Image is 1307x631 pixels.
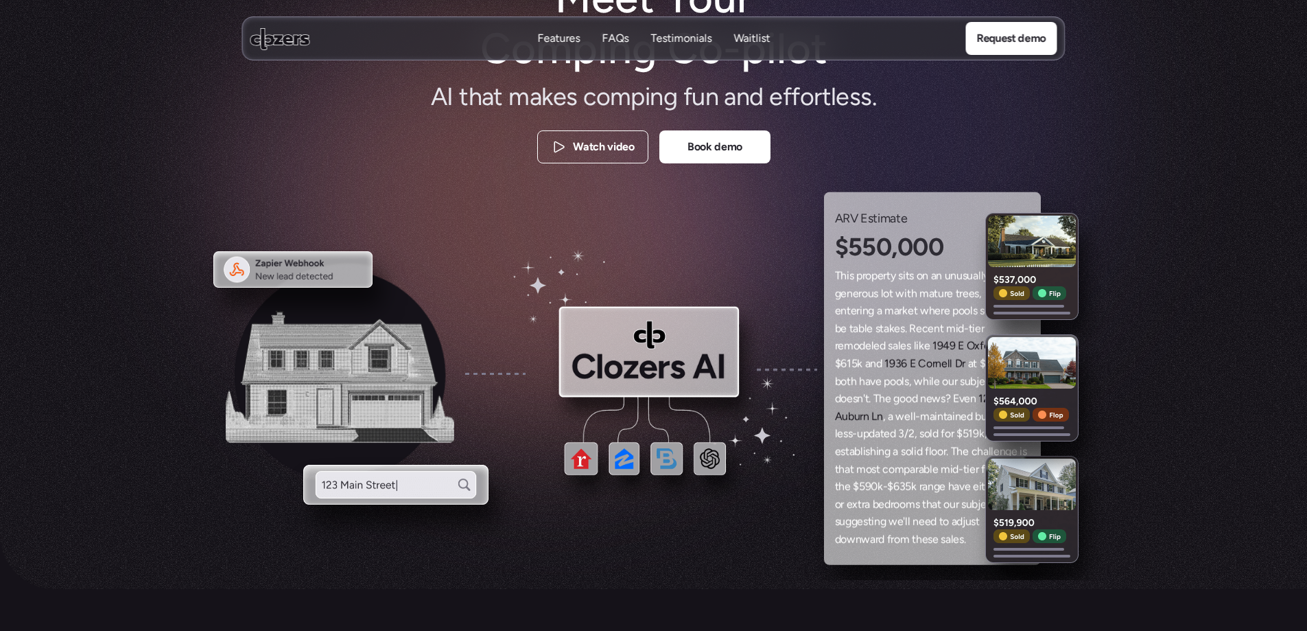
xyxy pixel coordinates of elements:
span: r [954,372,958,390]
span: r [858,284,862,302]
span: t [822,80,831,114]
span: r [962,355,965,373]
span: e [961,408,967,426]
span: w [920,302,929,320]
span: u [945,267,951,285]
span: u [868,284,874,302]
span: o [942,372,948,390]
span: u [692,80,705,114]
span: f [783,80,791,114]
span: s [898,267,903,285]
span: 9 [937,337,943,355]
span: ? [945,390,951,408]
span: d [912,390,918,408]
a: 1936 E Cornell Dr [884,357,965,370]
span: t [849,320,853,338]
span: , [915,425,917,443]
span: d [958,320,964,338]
span: i [952,408,955,426]
span: s [963,267,967,285]
span: s [909,267,914,285]
span: d [876,355,882,373]
span: e [867,320,873,338]
span: - [915,408,920,426]
span: l [914,337,917,355]
span: e [964,390,970,408]
span: l [947,355,950,373]
span: o [924,425,930,443]
span: t [847,302,851,320]
span: a [888,408,893,426]
span: a [530,80,541,114]
span: a [968,355,974,373]
span: h [923,372,929,390]
span: n [936,267,942,285]
span: e [836,80,849,114]
p: Request demo [976,30,1046,47]
span: o [899,390,906,408]
span: e [847,390,853,408]
span: f [941,425,945,443]
span: c [922,320,928,338]
span: l [898,337,901,355]
span: a [724,80,735,114]
span: o [896,372,902,390]
span: n [935,355,941,373]
span: E [910,355,916,373]
span: s [566,80,577,114]
span: n [857,390,863,408]
span: g [893,390,899,408]
span: 1 [884,355,889,373]
span: E [953,390,959,408]
span: v [870,372,875,390]
span: m [920,408,930,426]
span: i [847,267,849,285]
span: w [895,284,904,302]
span: a [947,408,952,426]
span: s [848,425,853,443]
span: h [840,267,847,285]
span: t [934,284,938,302]
span: t [914,302,918,320]
span: u [854,408,860,426]
span: p [631,80,644,114]
span: i [860,302,862,320]
span: l [835,425,838,443]
span: m [884,302,894,320]
span: t [906,267,910,285]
span: 1 [932,337,937,355]
span: i [904,284,907,302]
span: 1 [847,355,851,373]
span: e [769,80,782,114]
span: r [899,302,902,320]
span: 5 [963,425,969,443]
span: L [871,408,877,426]
span: u [956,267,963,285]
span: n [705,80,718,114]
span: a [929,284,934,302]
span: n [650,80,663,114]
span: o [917,267,923,285]
span: t [493,80,502,114]
span: d [890,425,896,443]
span: h [469,80,482,114]
span: s [853,390,858,408]
span: e [934,302,941,320]
span: e [963,284,969,302]
p: Features [537,31,580,46]
p: Watch video [573,138,634,156]
span: f [791,80,799,114]
span: l [930,425,932,443]
span: m [919,284,929,302]
span: t [880,320,884,338]
span: e [878,267,884,285]
span: o [958,302,965,320]
span: a [893,337,898,355]
span: T [873,390,880,408]
span: t [943,408,947,426]
span: k [902,302,908,320]
span: k [541,80,552,114]
span: r [959,284,963,302]
a: 1949 E Oxford Dr [932,339,1012,352]
span: s [875,320,880,338]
